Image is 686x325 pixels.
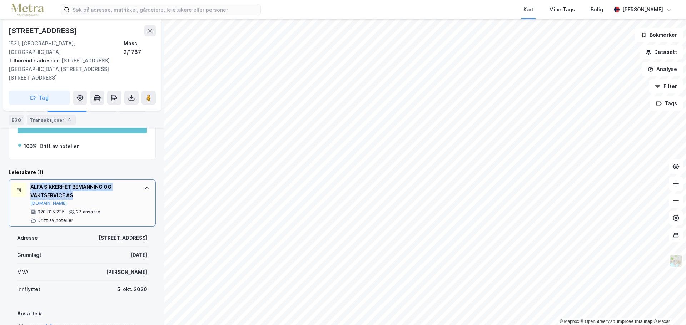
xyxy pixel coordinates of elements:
div: [PERSON_NAME] [106,268,147,276]
div: [STREET_ADDRESS][GEOGRAPHIC_DATA][STREET_ADDRESS][STREET_ADDRESS] [9,56,150,82]
iframe: Chat Widget [650,291,686,325]
div: Transaksjoner [27,115,76,125]
div: ESG [9,115,24,125]
div: 1531, [GEOGRAPHIC_DATA], [GEOGRAPHIC_DATA] [9,39,124,56]
input: Søk på adresse, matrikkel, gårdeiere, leietakere eller personer [70,4,260,15]
div: Adresse [17,234,38,242]
div: [STREET_ADDRESS] [99,234,147,242]
div: Ansatte # [17,309,147,318]
img: Z [669,254,683,268]
a: Improve this map [617,319,652,324]
div: 27 ansatte [76,209,100,215]
div: 100% [24,142,37,151]
button: Analyse [642,62,683,76]
button: [DOMAIN_NAME] [30,200,67,206]
span: Tilhørende adresser: [9,57,61,64]
button: Tags [650,96,683,111]
a: Mapbox [560,319,579,324]
a: OpenStreetMap [581,319,615,324]
div: [DATE] [130,251,147,259]
div: Leietakere (1) [9,168,156,177]
div: Bolig [591,5,603,14]
div: 5. okt. 2020 [117,285,147,294]
img: metra-logo.256734c3b2bbffee19d4.png [11,4,44,16]
div: Kontrollprogram for chat [650,291,686,325]
div: [STREET_ADDRESS] [9,25,79,36]
div: Moss, 2/1787 [124,39,156,56]
div: Innflyttet [17,285,40,294]
button: Tag [9,91,70,105]
div: [PERSON_NAME] [622,5,663,14]
div: Kart [523,5,533,14]
button: Bokmerker [635,28,683,42]
div: 8 [66,116,73,123]
div: 920 815 235 [38,209,65,215]
div: Mine Tags [549,5,575,14]
button: Filter [649,79,683,93]
div: Drift av hoteller [40,142,79,151]
button: Datasett [640,45,683,59]
div: ALFA SIKKERHET BEMANNING OG VAKTSERVICE AS [30,183,137,200]
div: Drift av hoteller [38,218,73,223]
div: MVA [17,268,29,276]
div: Grunnlagt [17,251,41,259]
